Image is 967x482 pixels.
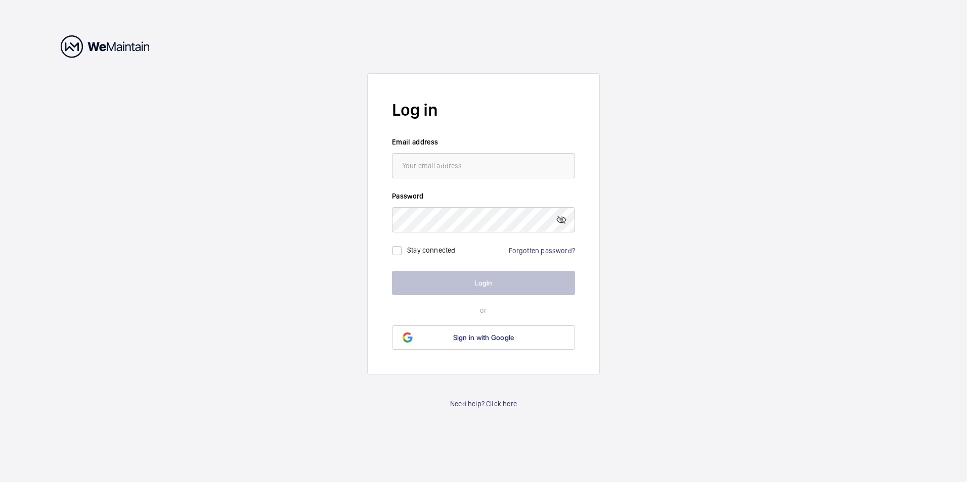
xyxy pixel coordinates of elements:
label: Email address [392,137,575,147]
input: Your email address [392,153,575,178]
a: Need help? Click here [450,399,517,409]
p: or [392,305,575,315]
label: Password [392,191,575,201]
button: Login [392,271,575,295]
span: Sign in with Google [453,333,514,342]
a: Forgotten password? [509,247,575,255]
h2: Log in [392,98,575,122]
label: Stay connected [407,246,456,254]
